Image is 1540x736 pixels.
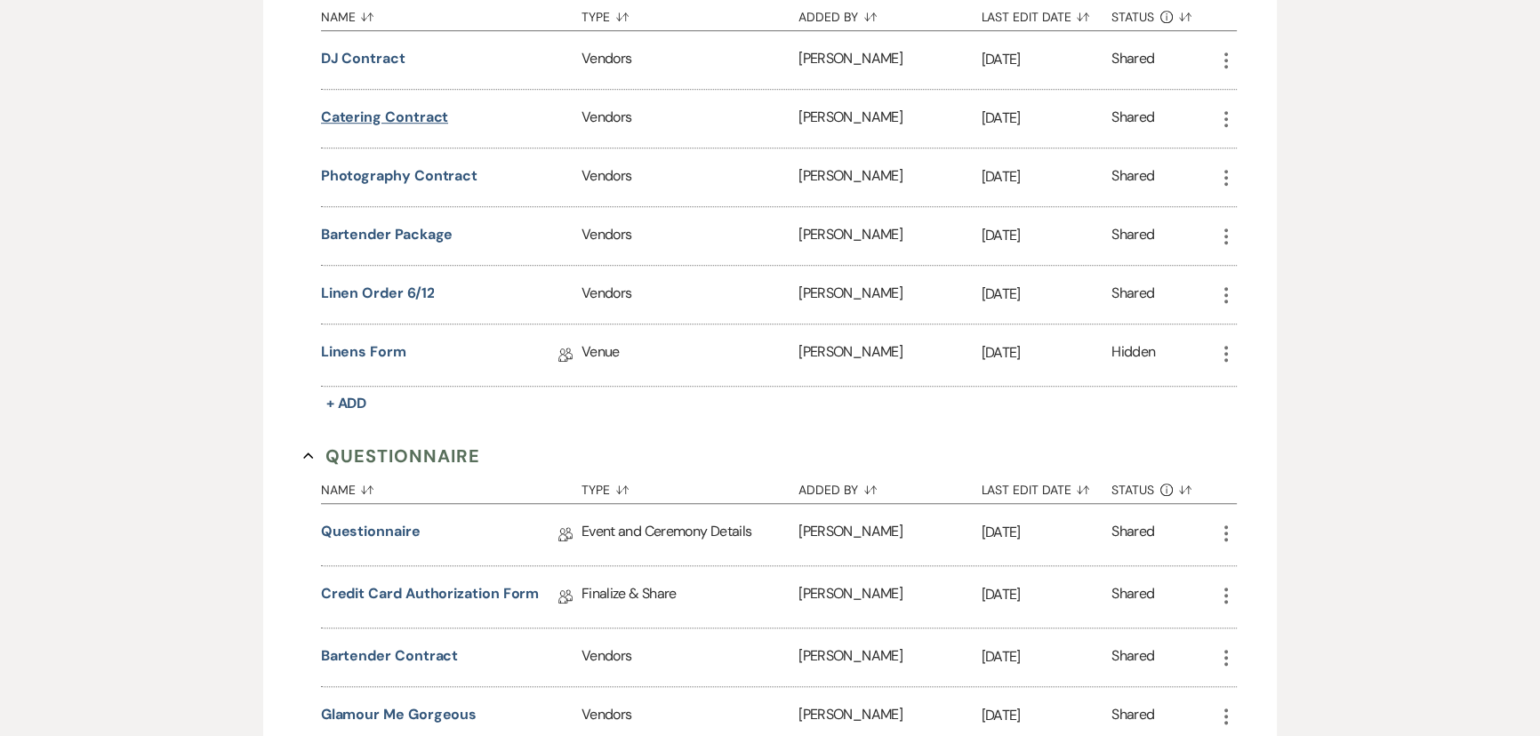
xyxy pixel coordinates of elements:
div: Vendors [582,207,798,265]
p: [DATE] [981,283,1111,306]
div: [PERSON_NAME] [798,207,981,265]
p: [DATE] [981,165,1111,188]
p: [DATE] [981,48,1111,71]
a: Credit Card Authorization Form [321,583,540,611]
div: Shared [1111,224,1154,248]
button: glamour me gorgeous [321,704,477,725]
div: [PERSON_NAME] [798,324,981,386]
a: Questionnaire [321,521,421,548]
button: Type [582,469,798,503]
div: [PERSON_NAME] [798,31,981,89]
div: [PERSON_NAME] [798,566,981,628]
button: Last Edit Date [981,469,1111,503]
div: Finalize & Share [582,566,798,628]
p: [DATE] [981,224,1111,247]
div: Event and Ceremony Details [582,504,798,565]
div: Vendors [582,148,798,206]
div: Vendors [582,31,798,89]
div: Shared [1111,704,1154,728]
button: DJ Contract [321,48,405,69]
div: [PERSON_NAME] [798,148,981,206]
div: Venue [582,324,798,386]
span: Status [1111,11,1154,23]
div: Shared [1111,283,1154,307]
p: [DATE] [981,704,1111,727]
button: linen order 6/12 [321,283,435,304]
button: Bartender Contract [321,645,459,667]
div: Shared [1111,583,1154,611]
div: Vendors [582,266,798,324]
span: + Add [326,394,367,412]
div: [PERSON_NAME] [798,266,981,324]
a: Linens Form [321,341,406,369]
p: [DATE] [981,583,1111,606]
button: Photography Contract [321,165,477,187]
div: [PERSON_NAME] [798,504,981,565]
div: Shared [1111,107,1154,131]
p: [DATE] [981,341,1111,364]
div: Shared [1111,645,1154,669]
button: + Add [321,391,373,416]
div: Shared [1111,521,1154,548]
button: Catering Contract [321,107,449,128]
p: [DATE] [981,107,1111,130]
button: Questionnaire [303,443,480,469]
div: Vendors [582,90,798,148]
p: [DATE] [981,645,1111,668]
div: Shared [1111,165,1154,189]
div: [PERSON_NAME] [798,90,981,148]
button: bartender package [321,224,453,245]
div: Vendors [582,628,798,686]
span: Status [1111,484,1154,496]
div: Shared [1111,48,1154,72]
button: Status [1111,469,1215,503]
div: [PERSON_NAME] [798,628,981,686]
div: Hidden [1111,341,1155,369]
button: Added By [798,469,981,503]
button: Name [321,469,582,503]
p: [DATE] [981,521,1111,544]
